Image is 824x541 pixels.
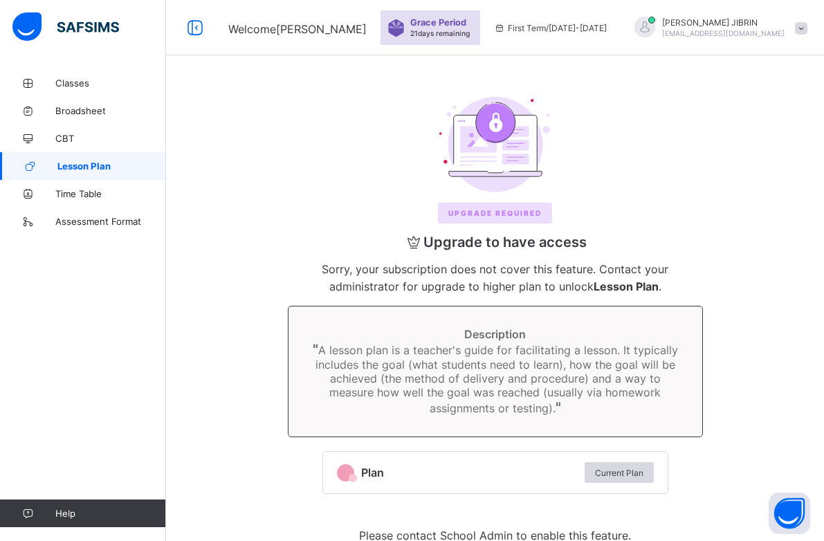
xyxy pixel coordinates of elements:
[228,22,367,36] span: Welcome [PERSON_NAME]
[322,262,668,293] span: Sorry, your subscription does not cover this feature. Contact your administrator for upgrade to h...
[12,12,119,42] img: safsims
[361,466,578,479] span: Plan
[55,508,165,519] span: Help
[57,161,166,172] span: Lesson Plan
[410,29,470,37] span: 21 days remaining
[662,17,785,28] span: [PERSON_NAME] JIBRIN
[55,133,166,144] span: CBT
[556,399,561,416] span: "
[55,77,166,89] span: Classes
[448,209,542,217] span: Upgrade REQUIRED
[55,188,166,199] span: Time Table
[439,97,551,192] img: upgrade.6110063f93bfcd33cea47338b18df3b1.svg
[410,17,466,28] span: Grace Period
[387,19,405,37] img: sticker-purple.71386a28dfed39d6af7621340158ba97.svg
[662,29,785,37] span: [EMAIL_ADDRESS][DOMAIN_NAME]
[55,105,166,116] span: Broadsheet
[55,216,166,227] span: Assessment Format
[309,327,681,341] span: Description
[313,343,678,415] span: A lesson plan is a teacher's guide for facilitating a lesson. It typically includes the goal (wha...
[313,341,318,358] span: "
[594,279,659,293] b: Lesson Plan
[288,234,703,250] span: Upgrade to have access
[621,17,814,39] div: IBRAHIMJIBRIN
[595,468,643,478] span: Current Plan
[769,493,810,534] button: Open asap
[494,23,607,33] span: session/term information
